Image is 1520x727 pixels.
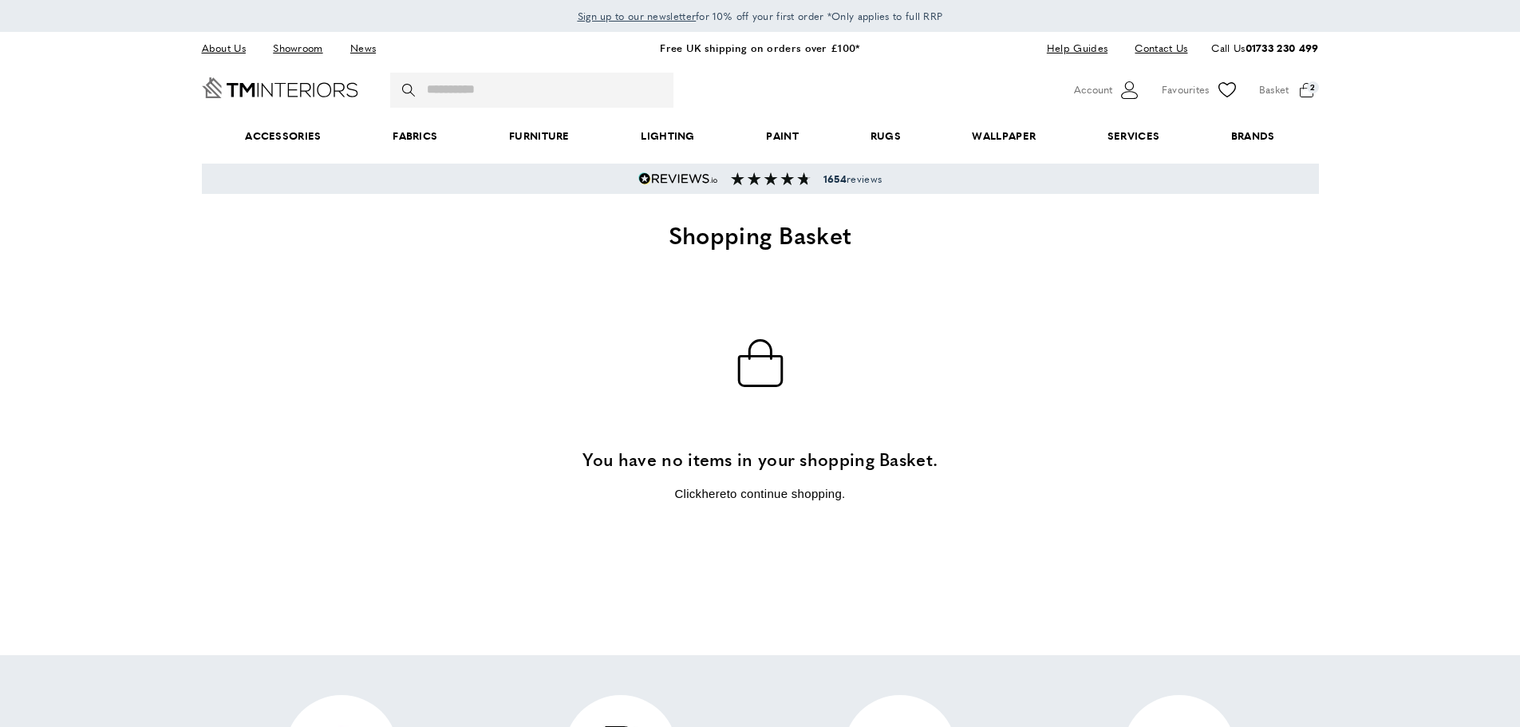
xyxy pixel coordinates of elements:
img: Reviews.io 5 stars [638,172,718,185]
a: Paint [731,112,835,160]
span: Account [1074,81,1112,98]
a: Services [1072,112,1195,160]
a: Brands [1195,112,1310,160]
a: Help Guides [1035,38,1119,59]
a: Go to Home page [202,77,358,98]
a: Free UK shipping on orders over £100* [660,40,859,55]
h3: You have no items in your shopping Basket. [441,447,1080,472]
p: Call Us [1211,40,1318,57]
a: Fabrics [357,112,473,160]
a: Furniture [473,112,605,160]
strong: 1654 [823,172,847,186]
a: here [701,487,726,500]
a: 01733 230 499 [1246,40,1319,55]
span: Sign up to our newsletter [578,9,697,23]
a: Showroom [261,38,334,59]
a: Lighting [606,112,731,160]
a: Wallpaper [937,112,1072,160]
p: Click to continue shopping. [441,484,1080,504]
a: Rugs [835,112,937,160]
button: Customer Account [1074,78,1142,102]
a: Favourites [1162,78,1239,102]
a: About Us [202,38,258,59]
span: Favourites [1162,81,1210,98]
button: Search [402,73,418,108]
span: Shopping Basket [669,217,852,251]
span: for 10% off your first order *Only applies to full RRP [578,9,943,23]
span: Accessories [209,112,357,160]
img: Reviews section [731,172,811,185]
a: Contact Us [1123,38,1187,59]
a: Sign up to our newsletter [578,8,697,24]
a: News [338,38,388,59]
span: reviews [823,172,882,185]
